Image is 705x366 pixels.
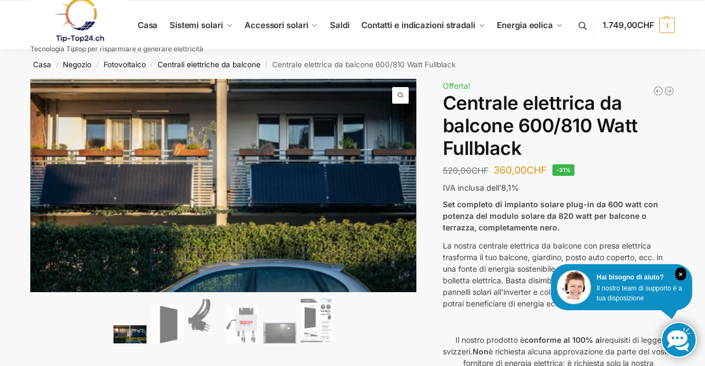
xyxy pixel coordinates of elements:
[245,20,308,30] font: Accessori solari
[664,85,675,96] a: Centrale elettrica da balcone 405/600 watt espandibile
[63,60,91,69] a: Negozio
[272,60,455,69] font: Centrale elettrica da balcone 600/810 Watt Fullblack
[443,81,470,90] font: Offerta!
[455,335,524,345] font: Il nostro prodotto è
[679,271,682,278] font: ×
[104,60,146,69] a: Fotovoltaico
[637,20,654,30] span: CHF
[170,20,223,30] font: Sistemi solari
[653,85,664,96] a: Centrale elettrica da balcone 445/600 Watt Bificial
[497,20,553,30] font: Energia eolica
[263,322,296,343] img: Centrale elettrica da balcone 600/810 Watt Fullblack – Immagine 5
[326,1,354,50] a: Saldi
[301,297,334,343] img: Centrale elettrica da balcone 600/810 Watt Fullblack – Immagine 6
[473,347,489,356] font: Non
[603,9,675,42] a: 1.749,00CHF 1
[11,50,695,79] nav: Briciole di pane
[357,1,490,50] a: Contatti e indicazioni stradali
[30,79,417,292] img: Centrale elettrica da balcone 600/810 Watt Fullblack 1
[443,335,661,356] font: requisiti di legge svizzeri.
[524,335,602,345] font: conforme al 100% ai
[96,61,99,68] font: /
[265,61,267,68] font: /
[30,45,203,53] font: Tecnologia Tiptop per risparmiare e generare elettricità
[33,60,51,69] a: Casa
[113,325,147,343] img: 2 centrali elettriche da balcone
[603,20,654,30] span: 1.749,00
[188,299,221,343] img: Cavo di collegamento - 3 metri_spina svizzera
[493,164,527,176] font: 360,00
[443,183,519,192] font: IVA inclusa dell'8,1%
[527,164,547,176] font: CHF
[361,20,475,30] font: Contatti e indicazioni stradali
[596,284,682,302] font: Il nostro team di supporto è a tua disposizione
[471,165,489,176] font: CHF
[330,20,350,30] font: Saldi
[150,61,153,68] font: /
[443,91,638,159] font: Centrale elettrica da balcone 600/810 Watt Fullblack
[443,241,663,308] font: La nostra centrale elettrica da balcone con presa elettrica trasforma il tuo balcone, giardino, p...
[443,200,658,232] font: Set completo di impianto solare plug-in da 600 watt con potenza del modulo solare da 820 watt per...
[675,267,686,281] i: Vicino
[596,273,664,281] font: Hai bisogno di aiuto?
[492,1,567,50] a: Energia eolica
[56,61,58,68] font: /
[443,165,471,176] font: 520,00
[240,1,323,50] a: Accessori solari
[557,270,591,304] img: Assistenza clienti
[151,305,184,343] img: TommaTech frontale
[158,60,261,69] a: Centrali elettriche da balcone
[556,166,571,173] font: -31%
[226,307,259,343] img: NEP 800 regolabile a 600 watt
[659,18,675,33] span: 1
